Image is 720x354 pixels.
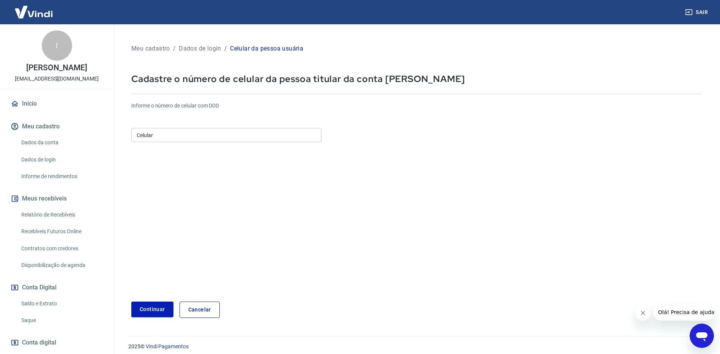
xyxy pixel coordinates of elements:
[146,343,189,349] a: Vindi Pagamentos
[15,75,99,83] p: [EMAIL_ADDRESS][DOMAIN_NAME]
[18,296,104,311] a: Saldo e Extrato
[18,169,104,184] a: Informe de rendimentos
[230,44,303,53] p: Celular da pessoa usuária
[9,190,104,207] button: Meus recebíveis
[131,102,702,110] h6: Informe o número de celular com DDD
[131,302,173,317] button: Continuar
[9,279,104,296] button: Conta Digital
[224,44,227,53] p: /
[18,241,104,256] a: Contratos com credores
[18,152,104,168] a: Dados de login
[18,224,104,239] a: Recebíveis Futuros Online
[18,135,104,150] a: Dados da conta
[684,5,711,19] button: Sair
[128,343,702,351] p: 2025 ©
[26,64,87,72] p: [PERSON_NAME]
[131,44,170,53] p: Meu cadastro
[690,324,714,348] iframe: Botão para abrir a janela de mensagens
[173,44,176,53] p: /
[42,30,72,61] div: I
[180,302,220,318] a: Cancelar
[9,0,58,24] img: Vindi
[654,304,714,321] iframe: Mensagem da empresa
[179,44,221,53] p: Dados de login
[9,95,104,112] a: Início
[18,258,104,273] a: Disponibilização de agenda
[22,337,56,348] span: Conta digital
[18,207,104,223] a: Relatório de Recebíveis
[131,73,702,85] p: Cadastre o número de celular da pessoa titular da conta [PERSON_NAME]
[9,334,104,351] a: Conta digital
[9,118,104,135] button: Meu cadastro
[635,305,651,321] iframe: Fechar mensagem
[18,313,104,328] a: Saque
[5,5,64,11] span: Olá! Precisa de ajuda?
